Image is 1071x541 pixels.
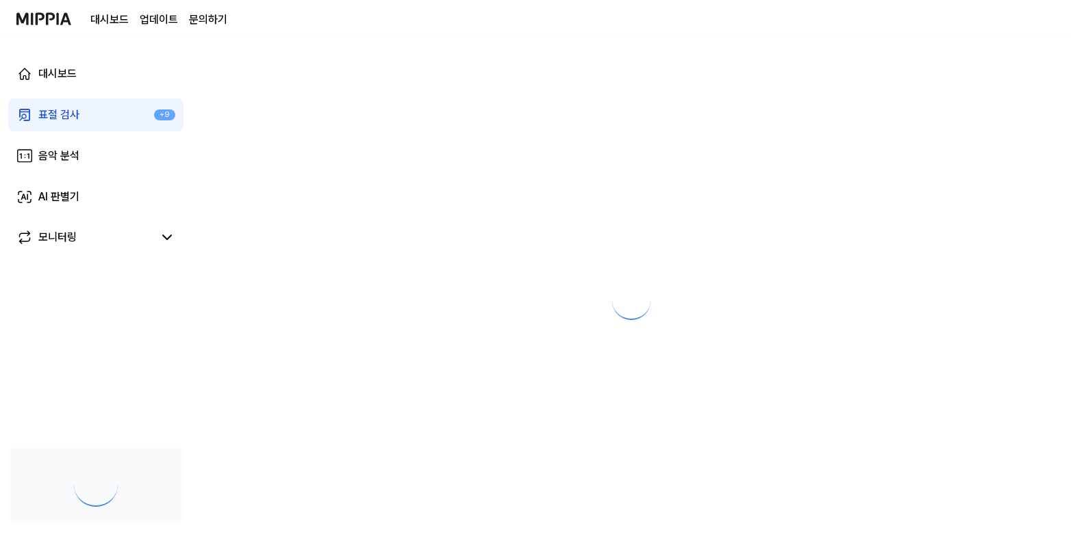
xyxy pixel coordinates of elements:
[38,189,79,205] div: AI 판별기
[154,109,175,121] div: +9
[38,148,79,164] div: 음악 분석
[189,12,227,28] a: 문의하기
[8,181,184,213] a: AI 판별기
[38,66,77,82] div: 대시보드
[8,57,184,90] a: 대시보드
[90,12,129,28] a: 대시보드
[16,229,153,246] a: 모니터링
[140,12,178,28] a: 업데이트
[8,140,184,172] a: 음악 분석
[38,107,79,123] div: 표절 검사
[8,98,184,131] a: 표절 검사+9
[38,229,77,246] div: 모니터링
